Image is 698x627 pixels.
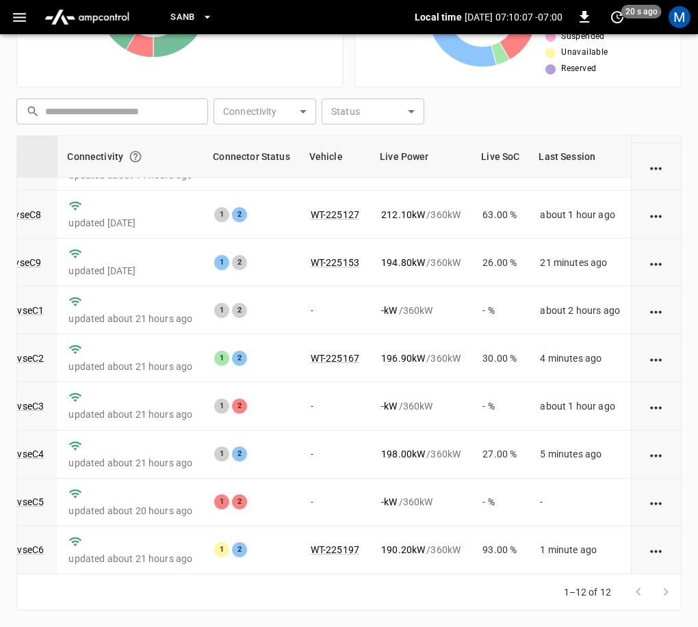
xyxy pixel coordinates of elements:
button: Connection between the charger and our software. [123,144,148,169]
div: 1 [214,494,229,509]
div: action cell options [647,256,664,269]
td: 4 minutes ago [529,334,631,382]
button: SanB [165,4,218,31]
th: Connector Status [203,136,299,178]
td: - % [471,479,529,526]
th: Last Session [529,136,631,178]
p: updated [DATE] [68,264,192,278]
td: 30.00 % [471,334,529,382]
a: WT-225153 [311,257,359,268]
div: action cell options [647,543,664,557]
p: updated about 21 hours ago [68,360,192,373]
td: 26.00 % [471,239,529,286]
td: - [300,286,370,334]
div: 2 [232,399,247,414]
div: 2 [232,207,247,222]
td: 1 minute ago [529,526,631,574]
a: WT-225127 [311,209,359,220]
td: 93.00 % [471,526,529,574]
div: 2 [232,303,247,318]
div: / 360 kW [381,447,461,461]
th: Live SoC [471,136,529,178]
p: updated about 21 hours ago [68,408,192,421]
td: 21 minutes ago [529,239,631,286]
p: 196.90 kW [381,351,425,365]
div: 1 [214,351,229,366]
td: - % [471,382,529,430]
p: - kW [381,304,397,317]
p: updated about 20 hours ago [68,504,192,518]
p: 194.80 kW [381,256,425,269]
td: 63.00 % [471,191,529,239]
th: Live Power [370,136,471,178]
td: - [300,382,370,430]
div: action cell options [647,351,664,365]
p: 190.20 kW [381,543,425,557]
td: - [529,479,631,526]
div: 1 [214,255,229,270]
div: 1 [214,303,229,318]
td: 5 minutes ago [529,431,631,479]
div: / 360 kW [381,351,461,365]
div: 2 [232,351,247,366]
div: Connectivity [67,144,194,169]
div: / 360 kW [381,256,461,269]
div: action cell options [647,399,664,413]
div: 1 [214,446,229,462]
th: Vehicle [300,136,370,178]
div: 1 [214,399,229,414]
div: action cell options [647,495,664,509]
td: - % [471,286,529,334]
div: action cell options [647,208,664,222]
div: action cell options [647,304,664,317]
div: 1 [214,542,229,557]
td: about 1 hour ago [529,191,631,239]
td: - [300,479,370,526]
div: / 360 kW [381,543,461,557]
div: / 360 kW [381,304,461,317]
div: / 360 kW [381,399,461,413]
div: action cell options [647,447,664,461]
img: ampcontrol.io logo [39,4,135,30]
span: SanB [170,10,195,25]
p: 1–12 of 12 [564,585,612,599]
p: - kW [381,399,397,413]
div: 2 [232,255,247,270]
p: [DATE] 07:10:07 -07:00 [465,10,563,24]
div: 2 [232,542,247,557]
div: profile-icon [669,6,690,28]
p: Local time [415,10,462,24]
div: 2 [232,494,247,509]
p: updated about 21 hours ago [68,552,192,565]
span: Unavailable [561,46,608,59]
div: 2 [232,446,247,462]
p: updated about 21 hours ago [68,456,192,470]
div: / 360 kW [381,495,461,509]
button: set refresh interval [606,6,628,28]
p: updated about 21 hours ago [68,312,192,325]
a: WT-225197 [311,544,359,555]
span: Suspended [561,30,605,44]
td: about 2 hours ago [529,286,631,334]
p: 212.10 kW [381,208,425,222]
div: action cell options [647,160,664,174]
div: 1 [214,207,229,222]
p: updated [DATE] [68,216,192,230]
div: / 360 kW [381,208,461,222]
td: about 1 hour ago [529,382,631,430]
p: 198.00 kW [381,447,425,461]
a: WT-225167 [311,353,359,364]
span: 20 s ago [621,5,662,18]
td: - [300,431,370,479]
p: - kW [381,495,397,509]
span: Reserved [561,62,596,76]
td: 27.00 % [471,431,529,479]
